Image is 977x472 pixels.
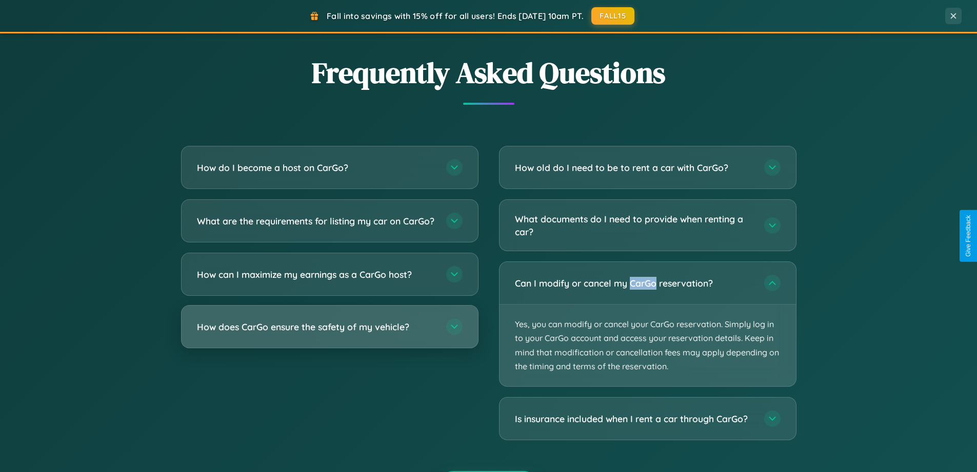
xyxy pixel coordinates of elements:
[515,277,754,290] h3: Can I modify or cancel my CarGo reservation?
[591,7,634,25] button: FALL15
[197,215,436,228] h3: What are the requirements for listing my car on CarGo?
[515,161,754,174] h3: How old do I need to be to rent a car with CarGo?
[515,412,754,425] h3: Is insurance included when I rent a car through CarGo?
[500,305,796,386] p: Yes, you can modify or cancel your CarGo reservation. Simply log in to your CarGo account and acc...
[181,53,796,92] h2: Frequently Asked Questions
[327,11,584,21] span: Fall into savings with 15% off for all users! Ends [DATE] 10am PT.
[965,215,972,257] div: Give Feedback
[515,213,754,238] h3: What documents do I need to provide when renting a car?
[197,161,436,174] h3: How do I become a host on CarGo?
[197,320,436,333] h3: How does CarGo ensure the safety of my vehicle?
[197,268,436,281] h3: How can I maximize my earnings as a CarGo host?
